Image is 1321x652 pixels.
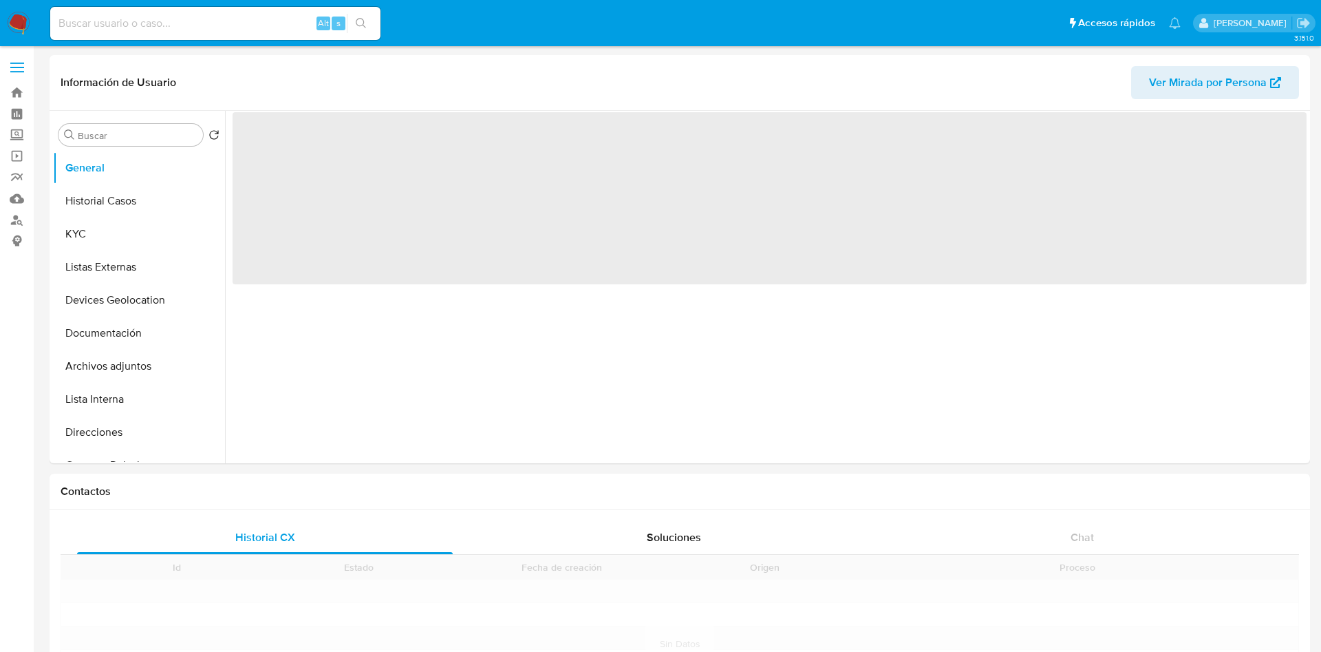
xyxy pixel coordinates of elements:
button: Direcciones [53,416,225,449]
span: Accesos rápidos [1078,16,1155,30]
input: Buscar [78,129,197,142]
button: Archivos adjuntos [53,350,225,383]
button: Lista Interna [53,383,225,416]
span: ‌ [233,112,1307,284]
button: Ver Mirada por Persona [1131,66,1299,99]
input: Buscar usuario o caso... [50,14,380,32]
button: Documentación [53,317,225,350]
button: Volver al orden por defecto [208,129,219,145]
span: Chat [1071,529,1094,545]
h1: Contactos [61,485,1299,498]
p: ivonne.perezonofre@mercadolibre.com.mx [1214,17,1291,30]
span: Ver Mirada por Persona [1149,66,1267,99]
button: Listas Externas [53,251,225,284]
a: Salir [1296,16,1311,30]
button: General [53,151,225,185]
span: Alt [318,17,329,30]
h1: Información de Usuario [61,76,176,90]
button: Devices Geolocation [53,284,225,317]
span: s [336,17,341,30]
button: search-icon [347,14,375,33]
span: Soluciones [647,529,701,545]
span: Historial CX [235,529,295,545]
button: KYC [53,218,225,251]
button: Historial Casos [53,185,225,218]
a: Notificaciones [1169,17,1181,29]
button: Buscar [64,129,75,140]
button: Cruces y Relaciones [53,449,225,482]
